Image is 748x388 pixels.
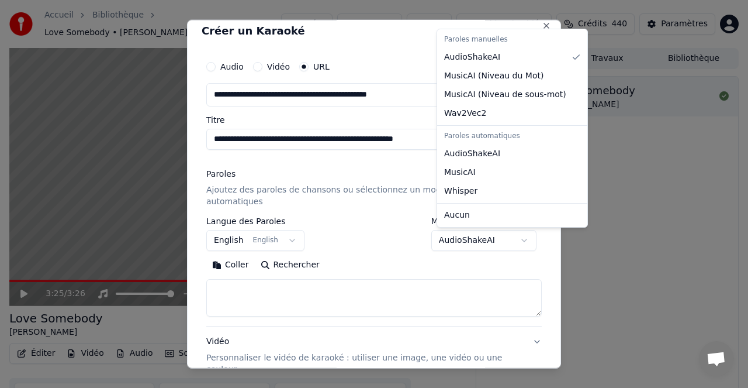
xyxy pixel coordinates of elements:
[444,89,566,101] span: MusicAI ( Niveau de sous-mot )
[444,210,470,221] span: Aucun
[444,70,543,82] span: MusicAI ( Niveau du Mot )
[444,186,477,197] span: Whisper
[444,108,486,119] span: Wav2Vec2
[439,128,585,145] div: Paroles automatiques
[444,148,500,160] span: AudioShakeAI
[444,167,476,178] span: MusicAI
[439,32,585,48] div: Paroles manuelles
[444,51,500,63] span: AudioShakeAI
